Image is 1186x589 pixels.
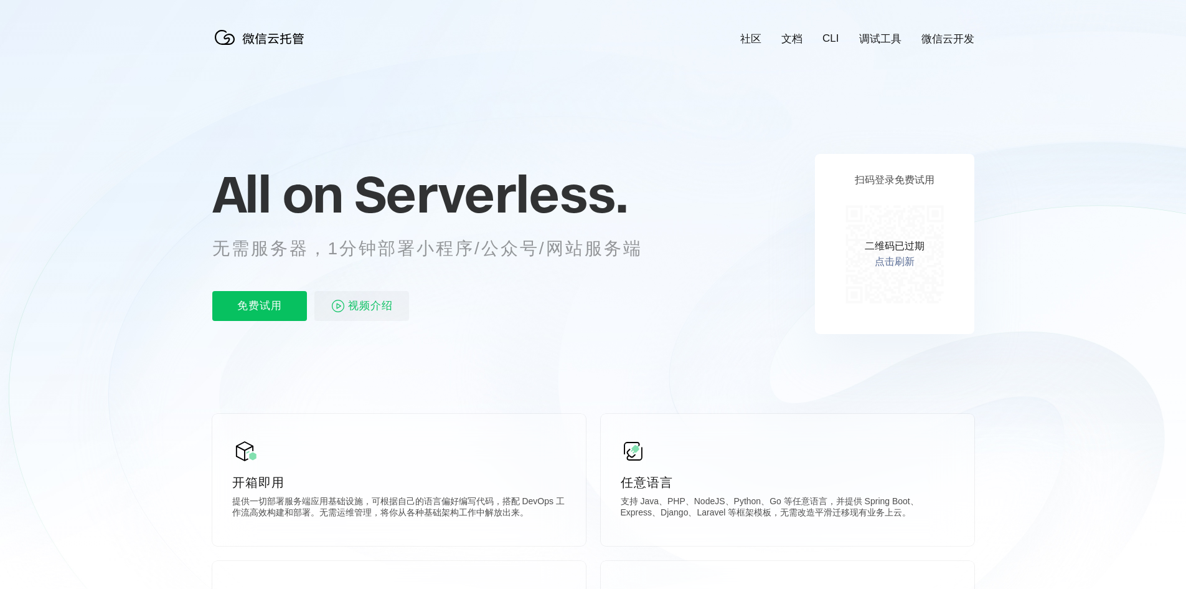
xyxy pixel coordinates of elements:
p: 免费试用 [212,291,307,321]
a: 点击刷新 [875,256,915,269]
p: 任意语言 [621,474,954,491]
a: 调试工具 [859,32,901,46]
p: 二维码已过期 [865,240,925,253]
p: 扫码登录免费试用 [855,174,934,187]
p: 支持 Java、PHP、NodeJS、Python、Go 等任意语言，并提供 Spring Boot、Express、Django、Laravel 等框架模板，无需改造平滑迁移现有业务上云。 [621,496,954,521]
span: All on [212,163,342,225]
p: 无需服务器，1分钟部署小程序/公众号/网站服务端 [212,236,666,261]
p: 开箱即用 [232,474,566,491]
span: Serverless. [354,163,628,225]
a: 社区 [740,32,761,46]
a: 微信云开发 [921,32,974,46]
a: CLI [822,32,839,45]
img: 微信云托管 [212,25,312,50]
span: 视频介绍 [348,291,393,321]
img: video_play.svg [331,299,346,314]
p: 提供一切部署服务端应用基础设施，可根据自己的语言偏好编写代码，搭配 DevOps 工作流高效构建和部署。无需运维管理，将你从各种基础架构工作中解放出来。 [232,496,566,521]
a: 文档 [781,32,802,46]
a: 微信云托管 [212,41,312,52]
